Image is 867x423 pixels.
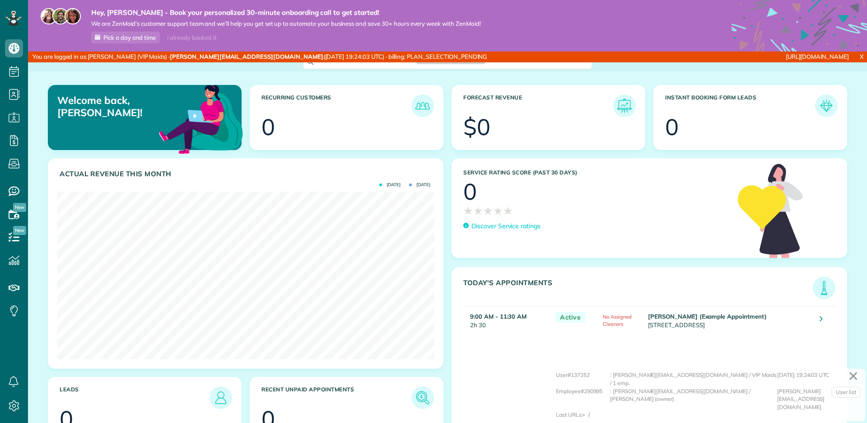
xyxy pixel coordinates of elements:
[52,8,69,24] img: jorge-587dff0eeaa6aab1f244e6dc62b8924c3b6ad411094392a53c71c6c4a576187d.jpg
[91,20,481,28] span: We are ZenMaid’s customer support team and we’ll help you get set up to automate your business an...
[103,34,156,41] span: Pick a day and time
[409,183,430,187] span: [DATE]
[463,180,477,203] div: 0
[261,116,275,138] div: 0
[91,8,481,17] strong: Hey, [PERSON_NAME] - Book your personalized 30-minute onboarding call to get started!
[13,203,26,212] span: New
[463,94,613,117] h3: Forecast Revenue
[777,371,858,387] div: [DATE] 19:24:03 UTC
[261,94,411,117] h3: Recurring Customers
[610,387,777,411] div: : [PERSON_NAME][EMAIL_ADDRESS][DOMAIN_NAME] / [PERSON_NAME] (owner)
[41,8,57,24] img: maria-72a9807cf96188c08ef61303f053569d2e2a8a1cde33d635c8a3ac13582a053d.jpg
[844,365,863,387] a: ✕
[610,371,777,387] div: : [PERSON_NAME][EMAIL_ADDRESS][DOMAIN_NAME] / VIP Maids / 1 emp.
[13,226,26,235] span: New
[483,203,493,219] span: ★
[555,312,585,323] span: Active
[162,32,222,43] div: I already booked it
[379,183,401,187] span: [DATE]
[261,386,411,409] h3: Recent unpaid appointments
[582,411,593,419] div: >
[57,94,180,118] p: Welcome back, [PERSON_NAME]!
[463,116,490,138] div: $0
[817,97,835,115] img: icon_form_leads-04211a6a04a5b2264e4ee56bc0799ec3eb69b7e499cbb523a139df1d13a81ae0.png
[786,53,849,60] a: [URL][DOMAIN_NAME]
[603,314,632,327] span: No Assigned Cleaners
[831,387,861,398] a: User list
[60,170,434,178] h3: Actual Revenue this month
[463,221,541,231] a: Discover Service ratings
[815,279,833,297] img: icon_todays_appointments-901f7ab196bb0bea1936b74009e4eb5ffbc2d2711fa7634e0d609ed5ef32b18b.png
[777,387,858,411] div: [PERSON_NAME][EMAIL_ADDRESS][DOMAIN_NAME]
[170,53,323,60] strong: [PERSON_NAME][EMAIL_ADDRESS][DOMAIN_NAME]
[665,116,679,138] div: 0
[212,389,230,407] img: icon_leads-1bed01f49abd5b7fead27621c3d59655bb73ed531f8eeb49469d10e621d6b896.png
[556,371,610,387] div: User#137252
[588,411,590,418] span: /
[91,32,160,43] a: Pick a day and time
[470,313,527,320] strong: 9:00 AM - 11:30 AM
[665,94,815,117] h3: Instant Booking Form Leads
[856,52,867,62] a: X
[471,221,541,231] p: Discover Service ratings
[463,279,813,299] h3: Today's Appointments
[157,75,245,162] img: dashboard_welcome-42a62b7d889689a78055ac9021e634bf52bae3f8056760290aed330b23ab8690.png
[65,8,81,24] img: michelle-19f622bdf1676172e81f8f8fba1fb50e276960ebfe0243fe18214015130c80e4.jpg
[463,203,473,219] span: ★
[615,97,634,115] img: icon_forecast_revenue-8c13a41c7ed35a8dcfafea3cbb826a0462acb37728057bba2d056411b612bbbe.png
[503,203,513,219] span: ★
[648,313,767,320] strong: [PERSON_NAME] (Example Appointment)
[414,97,432,115] img: icon_recurring_customers-cf858462ba22bcd05b5a5880d41d6543d210077de5bb9ebc9590e49fd87d84ed.png
[646,306,813,334] td: [STREET_ADDRESS]
[60,386,210,409] h3: Leads
[463,306,551,334] td: 2h 30
[463,169,729,176] h3: Service Rating score (past 30 days)
[473,203,483,219] span: ★
[556,411,582,419] div: Last URLs
[414,389,432,407] img: icon_unpaid_appointments-47b8ce3997adf2238b356f14209ab4cced10bd1f174958f3ca8f1d0dd7fffeee.png
[493,203,503,219] span: ★
[556,387,610,411] div: Employee#290995
[28,52,577,62] div: You are logged in as [PERSON_NAME] (VIP Maids) · ([DATE] 19:24:03 UTC) · billing: PLAN_SELECTION_...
